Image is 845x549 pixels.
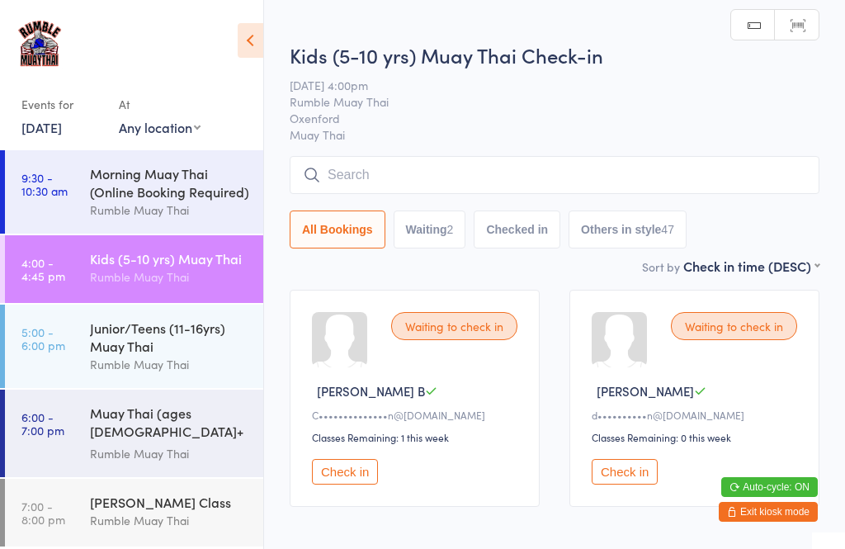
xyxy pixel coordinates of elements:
[5,390,263,477] a: 6:00 -7:00 pmMuay Thai (ages [DEMOGRAPHIC_DATA]+ yrs)Rumble Muay Thai
[312,459,378,485] button: Check in
[474,211,560,248] button: Checked in
[661,223,674,236] div: 47
[90,493,249,511] div: [PERSON_NAME] Class
[21,325,65,352] time: 5:00 - 6:00 pm
[312,430,522,444] div: Classes Remaining: 1 this week
[119,91,201,118] div: At
[394,211,466,248] button: Waiting2
[90,164,249,201] div: Morning Muay Thai (Online Booking Required)
[90,267,249,286] div: Rumble Muay Thai
[317,382,425,400] span: [PERSON_NAME] B
[21,410,64,437] time: 6:00 - 7:00 pm
[21,499,65,526] time: 7:00 - 8:00 pm
[671,312,797,340] div: Waiting to check in
[90,404,249,444] div: Muay Thai (ages [DEMOGRAPHIC_DATA]+ yrs)
[5,479,263,547] a: 7:00 -8:00 pm[PERSON_NAME] ClassRumble Muay Thai
[592,459,658,485] button: Check in
[90,355,249,374] div: Rumble Muay Thai
[447,223,454,236] div: 2
[90,444,249,463] div: Rumble Muay Thai
[290,156,819,194] input: Search
[90,201,249,220] div: Rumble Muay Thai
[17,12,63,74] img: Rumble Muay Thai
[5,235,263,303] a: 4:00 -4:45 pmKids (5-10 yrs) Muay ThaiRumble Muay Thai
[119,118,201,136] div: Any location
[290,77,794,93] span: [DATE] 4:00pm
[592,430,802,444] div: Classes Remaining: 0 this week
[290,211,385,248] button: All Bookings
[290,93,794,110] span: Rumble Muay Thai
[683,257,819,275] div: Check in time (DESC)
[312,408,522,422] div: C••••••••••••••n@[DOMAIN_NAME]
[592,408,802,422] div: d••••••••••n@[DOMAIN_NAME]
[21,91,102,118] div: Events for
[90,511,249,530] div: Rumble Muay Thai
[719,502,818,522] button: Exit kiosk mode
[391,312,517,340] div: Waiting to check in
[569,211,687,248] button: Others in style47
[90,249,249,267] div: Kids (5-10 yrs) Muay Thai
[721,477,818,497] button: Auto-cycle: ON
[290,110,794,126] span: Oxenford
[290,126,819,143] span: Muay Thai
[642,258,680,275] label: Sort by
[5,150,263,234] a: 9:30 -10:30 amMorning Muay Thai (Online Booking Required)Rumble Muay Thai
[21,171,68,197] time: 9:30 - 10:30 am
[90,319,249,355] div: Junior/Teens (11-16yrs) Muay Thai
[21,118,62,136] a: [DATE]
[290,41,819,69] h2: Kids (5-10 yrs) Muay Thai Check-in
[21,256,65,282] time: 4:00 - 4:45 pm
[5,305,263,388] a: 5:00 -6:00 pmJunior/Teens (11-16yrs) Muay ThaiRumble Muay Thai
[597,382,694,400] span: [PERSON_NAME]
